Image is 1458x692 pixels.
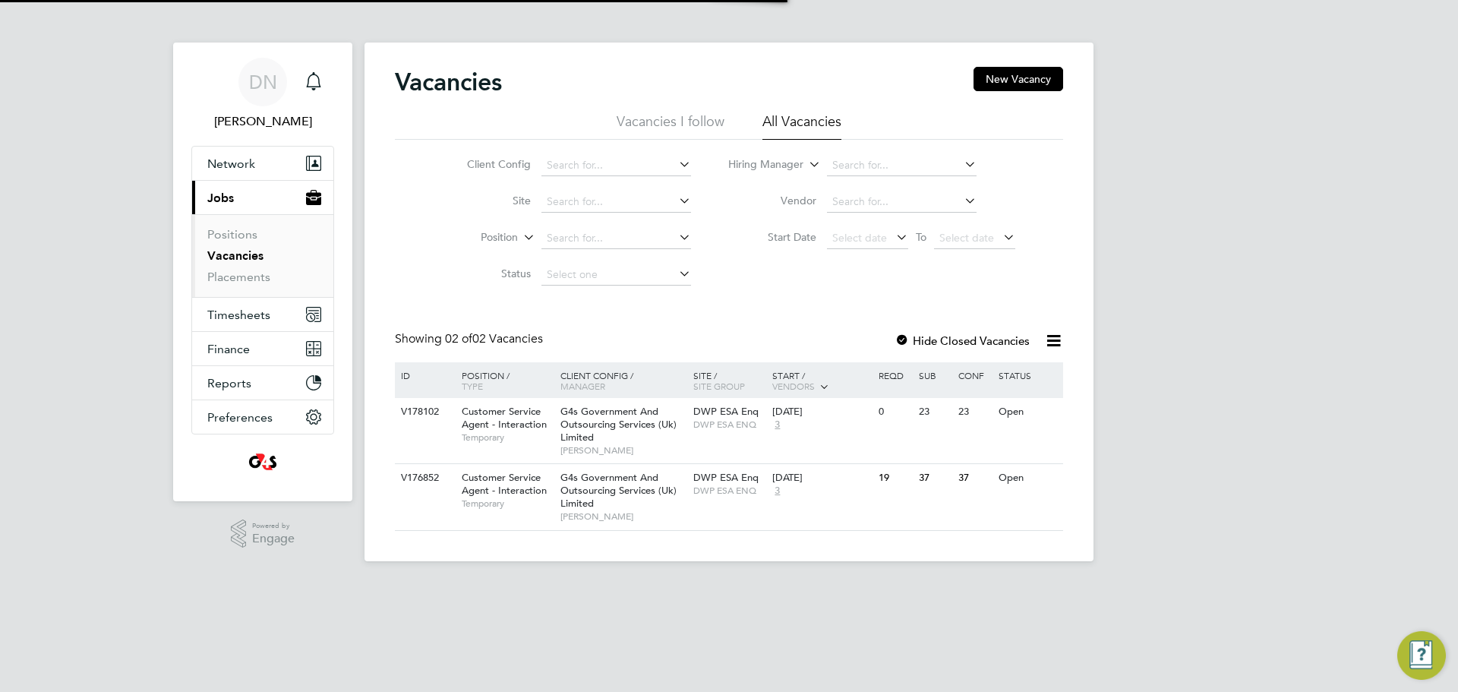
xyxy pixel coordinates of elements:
span: DWP ESA ENQ [693,419,765,431]
button: Preferences [192,400,333,434]
span: Finance [207,342,250,356]
span: 3 [772,419,782,431]
span: Temporary [462,431,553,444]
span: 02 of [445,331,472,346]
label: Vendor [729,194,816,207]
span: Timesheets [207,308,270,322]
div: Open [995,464,1061,492]
div: Status [995,362,1061,388]
span: DN [249,72,277,92]
span: Select date [832,231,887,245]
span: Vendors [772,380,815,392]
div: Open [995,398,1061,426]
a: DN[PERSON_NAME] [191,58,334,131]
label: Start Date [729,230,816,244]
div: Start / [768,362,875,400]
span: Type [462,380,483,392]
span: Jobs [207,191,234,205]
button: New Vacancy [974,67,1063,91]
input: Search for... [541,228,691,249]
li: Vacancies I follow [617,112,724,140]
button: Timesheets [192,298,333,331]
div: Reqd [875,362,914,388]
label: Position [431,230,518,245]
span: [PERSON_NAME] [560,510,686,523]
span: G4s Government And Outsourcing Services (Uk) Limited [560,471,677,510]
a: Powered byEngage [231,520,295,548]
a: Positions [207,227,257,242]
div: 19 [875,464,914,492]
span: Powered by [252,520,295,532]
span: DWP ESA Enq [693,471,759,484]
span: DWP ESA ENQ [693,485,765,497]
div: Sub [915,362,955,388]
img: g4s4-logo-retina.png [245,450,281,474]
a: Go to home page [191,450,334,474]
button: Reports [192,366,333,400]
input: Select one [541,264,691,286]
a: Vacancies [207,248,264,263]
div: [DATE] [772,406,871,419]
span: Select date [939,231,994,245]
button: Network [192,147,333,180]
div: 0 [875,398,914,426]
span: Customer Service Agent - Interaction [462,471,547,497]
div: ID [397,362,450,388]
li: All Vacancies [762,112,841,140]
span: To [911,227,931,247]
div: V178102 [397,398,450,426]
span: Network [207,156,255,171]
button: Jobs [192,181,333,214]
div: 23 [915,398,955,426]
div: Client Config / [557,362,690,399]
div: V176852 [397,464,450,492]
div: 37 [955,464,994,492]
div: Jobs [192,214,333,297]
button: Engage Resource Center [1397,631,1446,680]
span: Manager [560,380,605,392]
div: [DATE] [772,472,871,485]
input: Search for... [827,155,977,176]
span: 3 [772,485,782,498]
div: Showing [395,331,546,347]
div: 23 [955,398,994,426]
nav: Main navigation [173,43,352,501]
input: Search for... [827,191,977,213]
label: Hiring Manager [716,157,803,172]
label: Client Config [443,157,531,171]
span: DWP ESA Enq [693,405,759,418]
h2: Vacancies [395,67,502,97]
input: Search for... [541,191,691,213]
input: Search for... [541,155,691,176]
div: Site / [690,362,769,399]
span: Reports [207,376,251,390]
label: Status [443,267,531,280]
span: Preferences [207,410,273,425]
span: Site Group [693,380,745,392]
label: Hide Closed Vacancies [895,333,1030,348]
span: Engage [252,532,295,545]
span: 02 Vacancies [445,331,543,346]
div: 37 [915,464,955,492]
span: Danielle Nicholas [191,112,334,131]
div: Conf [955,362,994,388]
span: [PERSON_NAME] [560,444,686,457]
a: Placements [207,270,270,284]
span: Temporary [462,498,553,510]
span: Customer Service Agent - Interaction [462,405,547,431]
div: Position / [450,362,557,399]
label: Site [443,194,531,207]
span: G4s Government And Outsourcing Services (Uk) Limited [560,405,677,444]
button: Finance [192,332,333,365]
